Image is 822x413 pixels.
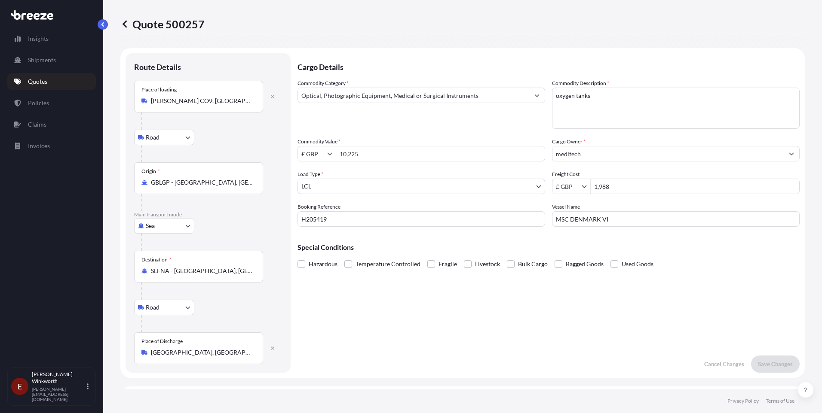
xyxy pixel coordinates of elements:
[7,73,96,90] a: Quotes
[552,137,586,146] label: Cargo Owner
[298,211,545,227] input: Your internal reference
[134,130,194,145] button: Select transport
[784,146,799,161] button: Show suggestions
[298,79,349,88] label: Commodity Category
[356,258,420,270] span: Temperature Controlled
[146,133,159,142] span: Road
[28,56,56,64] p: Shipments
[146,303,159,312] span: Road
[622,258,653,270] span: Used Goods
[336,146,545,161] input: Type amount
[552,88,800,129] textarea: oxygen tanks
[751,355,800,373] button: Save Changes
[758,360,793,368] p: Save Changes
[141,168,160,175] div: Origin
[28,34,49,43] p: Insights
[727,398,759,404] a: Privacy Policy
[298,88,529,103] input: Select a commodity type
[298,137,340,146] label: Commodity Value
[327,149,336,158] button: Show suggestions
[134,62,181,72] p: Route Details
[151,97,252,105] input: Place of loading
[529,88,545,103] button: Show suggestions
[298,179,545,194] button: LCL
[298,203,340,211] label: Booking Reference
[552,170,580,179] label: Freight Cost
[134,211,282,218] p: Main transport mode
[141,86,177,93] div: Place of loading
[7,137,96,155] a: Invoices
[518,258,548,270] span: Bulk Cargo
[146,222,155,230] span: Sea
[704,360,744,368] p: Cancel Changes
[298,53,800,79] p: Cargo Details
[151,348,252,357] input: Place of Discharge
[566,258,604,270] span: Bagged Goods
[134,300,194,315] button: Select transport
[552,179,582,194] input: Freight Cost
[301,182,311,191] span: LCL
[151,267,252,275] input: Destination
[298,244,800,251] p: Special Conditions
[7,52,96,69] a: Shipments
[309,258,337,270] span: Hazardous
[552,211,800,227] input: Enter name
[151,178,252,187] input: Origin
[766,398,794,404] a: Terms of Use
[32,371,85,385] p: [PERSON_NAME] Winkworth
[28,99,49,107] p: Policies
[697,355,751,373] button: Cancel Changes
[28,120,46,129] p: Claims
[141,338,183,345] div: Place of Discharge
[475,258,500,270] span: Livestock
[7,30,96,47] a: Insights
[298,170,323,179] span: Load Type
[18,382,22,391] span: E
[7,116,96,133] a: Claims
[134,218,194,234] button: Select transport
[141,256,172,263] div: Destination
[7,94,96,112] a: Policies
[28,77,47,86] p: Quotes
[552,203,580,211] label: Vessel Name
[28,142,50,150] p: Invoices
[120,17,205,31] p: Quote 500257
[32,386,85,402] p: [PERSON_NAME][EMAIL_ADDRESS][DOMAIN_NAME]
[552,79,609,88] label: Commodity Description
[582,182,590,191] button: Show suggestions
[591,179,799,194] input: Enter amount
[552,146,784,161] input: Full name
[439,258,457,270] span: Fragile
[298,146,327,161] input: Commodity Value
